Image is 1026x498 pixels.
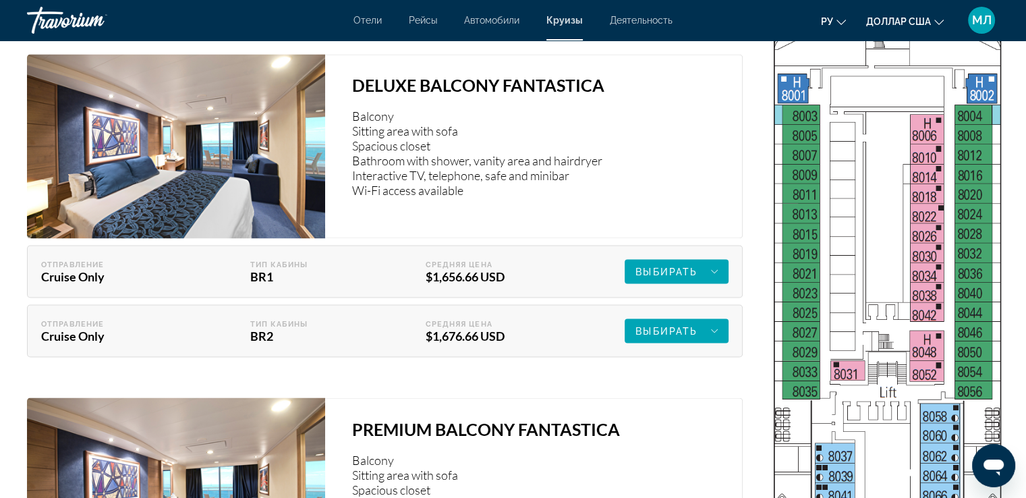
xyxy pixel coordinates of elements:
[352,75,729,95] h3: DELUXE BALCONY FANTASTICA
[866,16,931,27] font: доллар США
[546,15,583,26] a: Круизы
[353,15,382,26] a: Отели
[27,3,162,38] a: Травориум
[426,260,554,269] div: Средняя цена
[972,13,992,27] font: МЛ
[426,319,554,328] div: Средняя цена
[41,260,203,269] div: Отправление
[426,328,554,343] div: $1,676.66 USD
[352,418,729,439] h3: PREMIUM BALCONY FANTASTICA
[635,266,697,277] span: Выбирать
[866,11,944,31] button: Изменить валюту
[610,15,673,26] a: Деятельность
[464,15,519,26] a: Автомобили
[27,54,325,238] img: 1637162529.jpg
[426,269,554,283] div: $1,656.66 USD
[41,319,203,328] div: Отправление
[250,328,378,343] div: BR2
[625,319,729,343] button: Выбирать
[625,259,729,283] button: Выбирать
[250,269,378,283] div: BR1
[250,319,378,328] div: Тип кабины
[41,269,203,283] div: Cruise Only
[972,444,1015,487] iframe: Кнопка запуска окна обмена сообщениями
[41,328,203,343] div: Cruise Only
[635,325,697,336] span: Выбирать
[964,6,999,34] button: Меню пользователя
[821,16,833,27] font: ру
[352,109,729,198] p: Balcony Sitting area with sofa Spacious closet Bathroom with shower, vanity area and hairdryer In...
[821,11,846,31] button: Изменить язык
[250,260,378,269] div: Тип кабины
[409,15,437,26] a: Рейсы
